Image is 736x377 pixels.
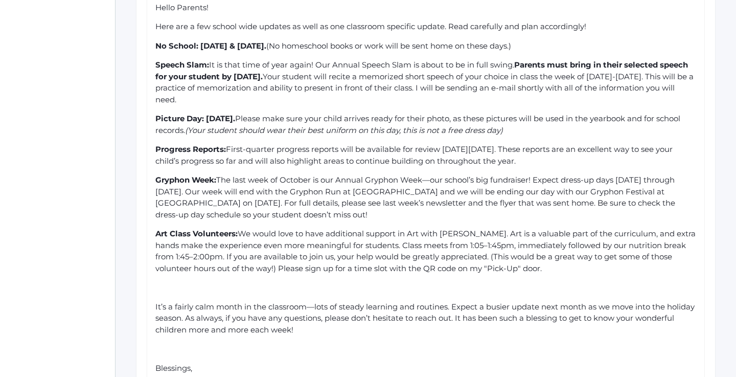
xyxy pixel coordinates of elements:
span: Speech Slam: [155,60,209,70]
span: Here are a few school wide updates as well as one classroom specific update. Read carefully and p... [155,21,586,31]
span: It is that time of year again! Our Annual Speech Slam is about to be in full swing. [209,60,514,70]
span: It’s a fairly calm month in the classroom—lots of steady learning and routines. Expect a busier u... [155,302,697,335]
span: The last week of October is our Annual Gryphon Week—our school’s big fundraiser! Expect dress-up ... [155,175,677,219]
span: First-quarter progress reports will be available for review [DATE][DATE]. These reports are an ex... [155,144,675,166]
span: Hello Parents! [155,3,209,12]
span: No School: [DATE] & [DATE]. [155,41,266,51]
span: Please make sure your child arrives ready for their photo, as these pictures will be used in the ... [155,114,682,135]
span: (No homeschool books or work will be sent home on these days.) [266,41,511,51]
span: Art Class Volunteers: [155,229,238,238]
span: (Your student should wear their best uniform on this day, this is not a free dress day) [185,125,503,135]
span: Progress Reports: [155,144,226,154]
span: Parents must bring in their selected speech for your student by [DATE]. [155,60,690,81]
span: We would love to have additional support in Art with [PERSON_NAME]. Art is a valuable part of the... [155,229,698,273]
span: Gryphon Week: [155,175,216,185]
span: Blessings, [155,363,192,373]
span: Picture Day: [DATE]. [155,114,235,123]
span: Your student will recite a memorized short speech of your choice in class the week of [DATE]-[DAT... [155,72,696,104]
